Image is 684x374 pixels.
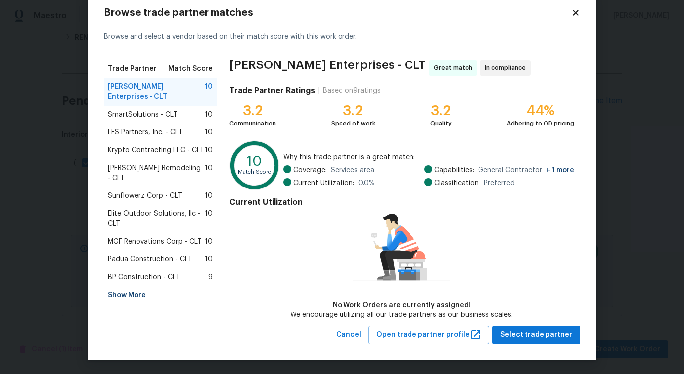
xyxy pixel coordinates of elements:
[205,209,213,229] span: 10
[336,329,361,341] span: Cancel
[500,329,572,341] span: Select trade partner
[205,127,213,137] span: 10
[205,163,213,183] span: 10
[205,254,213,264] span: 10
[208,272,213,282] span: 9
[247,154,262,168] text: 10
[205,82,213,102] span: 10
[108,163,205,183] span: [PERSON_NAME] Remodeling - CLT
[229,60,426,76] span: [PERSON_NAME] Enterprises - CLT
[368,326,489,344] button: Open trade partner profile
[229,119,276,128] div: Communication
[323,86,381,96] div: Based on 9 ratings
[507,106,574,116] div: 44%
[430,106,452,116] div: 3.2
[108,254,192,264] span: Padua Construction - CLT
[331,119,375,128] div: Speed of work
[104,20,580,54] div: Browse and select a vendor based on their match score with this work order.
[430,119,452,128] div: Quality
[358,178,375,188] span: 0.0 %
[492,326,580,344] button: Select trade partner
[507,119,574,128] div: Adhering to OD pricing
[293,165,327,175] span: Coverage:
[331,165,374,175] span: Services area
[332,326,365,344] button: Cancel
[108,145,204,155] span: Krypto Contracting LLC - CLT
[229,197,574,207] h4: Current Utilization
[108,127,183,137] span: LFS Partners, Inc. - CLT
[331,106,375,116] div: 3.2
[485,63,530,73] span: In compliance
[315,86,323,96] div: |
[229,86,315,96] h4: Trade Partner Ratings
[108,191,182,201] span: Sunflowerz Corp - CLT
[108,237,202,247] span: MGF Renovations Corp - CLT
[283,152,574,162] span: Why this trade partner is a great match:
[229,106,276,116] div: 3.2
[478,165,574,175] span: General Contractor
[293,178,354,188] span: Current Utilization:
[434,178,480,188] span: Classification:
[434,63,476,73] span: Great match
[376,329,481,341] span: Open trade partner profile
[205,237,213,247] span: 10
[205,191,213,201] span: 10
[546,167,574,174] span: + 1 more
[108,272,180,282] span: BP Construction - CLT
[238,169,271,175] text: Match Score
[290,310,513,320] div: We encourage utilizing all our trade partners as our business scales.
[484,178,515,188] span: Preferred
[434,165,474,175] span: Capabilities:
[168,64,213,74] span: Match Score
[104,8,571,18] h2: Browse trade partner matches
[108,82,205,102] span: [PERSON_NAME] Enterprises - CLT
[108,110,178,120] span: SmartSolutions - CLT
[108,64,157,74] span: Trade Partner
[205,110,213,120] span: 10
[290,300,513,310] div: No Work Orders are currently assigned!
[104,286,217,304] div: Show More
[205,145,213,155] span: 10
[108,209,205,229] span: Elite Outdoor Solutions, llc - CLT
